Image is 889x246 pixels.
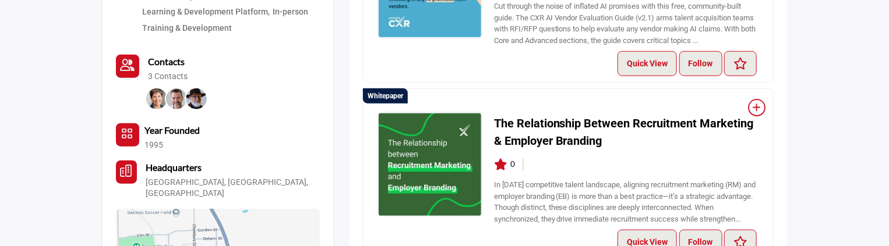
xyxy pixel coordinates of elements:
[368,91,403,101] p: Whitepaper
[149,56,185,67] b: Contacts
[116,123,139,147] button: No of member icon
[116,55,139,78] a: Link of redirect to contact page
[143,7,270,16] a: Learning & Development Platform,
[146,88,167,109] img: Barb R.
[494,180,756,223] a: In [DATE] competitive talent landscape, aligning recruitment marketing (RM) and employer branding...
[145,140,164,151] p: 1995
[627,58,668,70] p: Quick View
[494,115,759,149] a: The Relationship Between Recruitment Marketing & Employer Branding
[378,112,482,217] img: The Relationship Between Recruitment Marketing & Employer Branding
[689,58,713,70] p: Follow
[149,55,185,69] a: Contacts
[679,51,722,76] button: Follow
[145,123,200,137] b: Year Founded
[494,2,756,45] a: Cut through the noise of inflated AI promises with this free, community-built guide. The CXR AI V...
[149,71,188,83] a: 3 Contacts
[724,51,757,76] button: Liked Resource
[186,88,207,109] img: Gerry C.
[510,158,516,170] span: 0
[618,51,677,76] button: Quick View
[166,88,187,109] img: Chris H.
[116,55,139,78] button: Contact-Employee Icon
[116,161,137,184] button: Headquarter icon
[378,112,482,216] a: The Relationship Between Recruitment Marketing & Employer Branding
[146,177,320,199] p: [GEOGRAPHIC_DATA], [GEOGRAPHIC_DATA], [GEOGRAPHIC_DATA]
[146,161,202,174] b: Headquarters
